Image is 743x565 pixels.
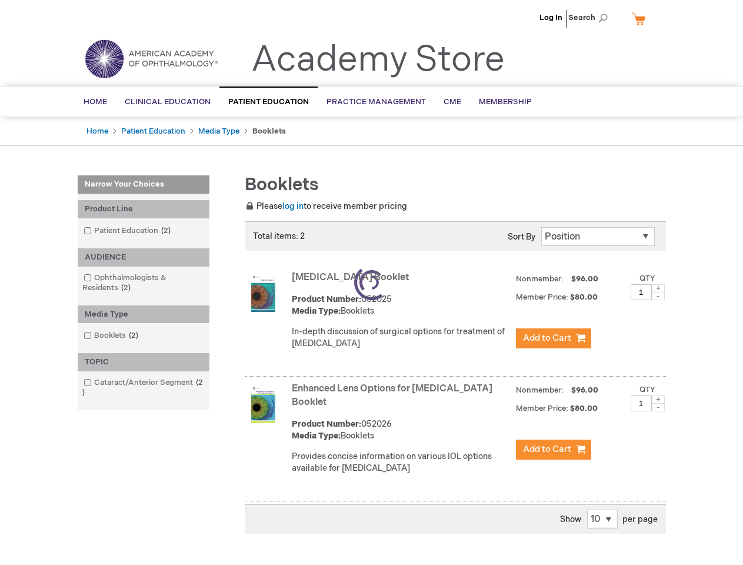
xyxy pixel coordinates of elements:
a: log in [282,201,304,211]
strong: Nonmember: [516,272,564,287]
a: Home [86,127,108,136]
span: Total items: 2 [253,231,305,241]
span: $80.00 [570,404,599,413]
a: Enhanced Lens Options for [MEDICAL_DATA] Booklet [292,383,492,408]
span: Clinical Education [125,97,211,107]
a: Academy Store [251,39,505,81]
span: Home [84,97,107,107]
span: per page [622,514,658,524]
label: Qty [639,385,655,394]
strong: Member Price: [516,293,568,302]
div: In-depth discussion of surgical options for treatment of [MEDICAL_DATA] [292,326,510,350]
div: 052025 Booklets [292,294,510,317]
span: Add to Cart [523,333,571,344]
label: Sort By [508,232,535,242]
span: 2 [82,378,203,397]
a: Log In [539,13,562,22]
img: Cataract Surgery Booklet [251,274,275,312]
strong: Booklets [252,127,286,136]
a: Media Type [198,127,239,136]
span: Booklets [245,174,319,195]
a: Cataract/Anterior Segment2 [81,377,206,398]
a: Patient Education2 [81,225,175,237]
button: Add to Cart [516,440,591,460]
span: CME [444,97,461,107]
span: 2 [126,331,141,340]
strong: Product Number: [292,419,361,429]
span: Membership [479,97,532,107]
div: AUDIENCE [78,248,209,267]
a: Ophthalmologists & Residents2 [81,272,206,294]
a: Booklets2 [81,330,143,341]
strong: Narrow Your Choices [78,175,209,194]
strong: Media Type: [292,306,341,316]
label: Qty [639,274,655,283]
span: $96.00 [569,385,600,395]
span: $96.00 [569,274,600,284]
button: Add to Cart [516,328,591,348]
strong: Media Type: [292,431,341,441]
span: 2 [118,283,134,293]
span: Search [568,6,613,29]
a: Patient Education [121,127,185,136]
span: Show [560,514,581,524]
span: 2 [158,226,174,235]
span: Add to Cart [523,444,571,455]
div: Provides concise information on various IOL options available for [MEDICAL_DATA] [292,451,510,474]
span: Patient Education [228,97,309,107]
div: TOPIC [78,353,209,371]
strong: Product Number: [292,294,361,304]
span: Please to receive member pricing [245,201,407,211]
div: 052026 Booklets [292,418,510,442]
strong: Nonmember: [516,383,564,398]
span: $80.00 [570,293,599,302]
a: [MEDICAL_DATA] Booklet [292,272,409,283]
input: Qty [631,395,652,411]
strong: Member Price: [516,404,568,413]
div: Media Type [78,305,209,324]
div: Product Line [78,200,209,218]
input: Qty [631,284,652,300]
span: Practice Management [326,97,426,107]
img: Enhanced Lens Options for Cataract Surgery Booklet [251,385,275,423]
